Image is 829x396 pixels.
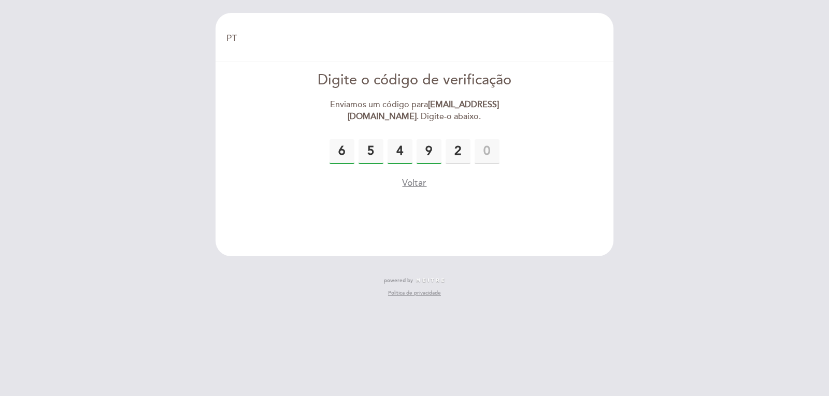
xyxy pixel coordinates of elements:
a: powered by [384,277,445,284]
input: 0 [417,139,441,164]
input: 0 [359,139,383,164]
strong: [EMAIL_ADDRESS][DOMAIN_NAME] [348,99,499,122]
input: 0 [388,139,412,164]
input: 0 [475,139,499,164]
span: powered by [384,277,413,284]
div: Enviamos um código para . Digite-o abaixo. [296,99,534,123]
img: MEITRE [416,278,445,283]
input: 0 [446,139,470,164]
input: 0 [330,139,354,164]
div: Digite o código de verificação [296,70,534,91]
a: Política de privacidade [388,289,441,297]
button: Voltar [402,177,426,189]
